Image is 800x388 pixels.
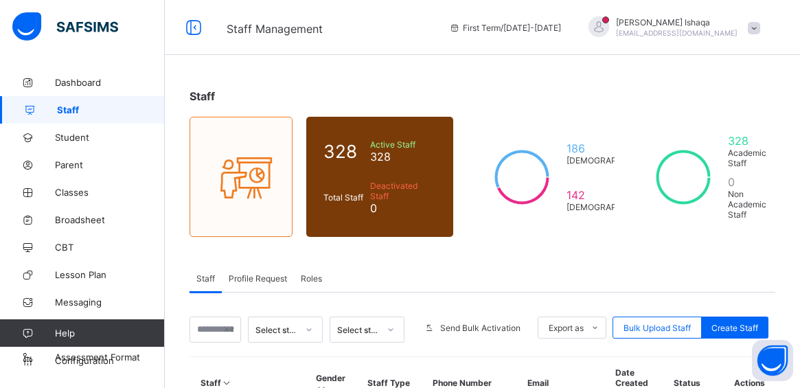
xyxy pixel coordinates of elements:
span: Roles [301,273,322,284]
span: Send Bulk Activation [440,323,521,333]
span: 186 [567,141,659,155]
span: [DEMOGRAPHIC_DATA] [567,155,659,166]
span: Classes [55,187,165,198]
div: Select staff type [255,325,297,335]
span: Student [55,132,165,143]
span: Help [55,328,164,339]
span: Parent [55,159,165,170]
button: Open asap [752,340,793,381]
span: Staff Management [227,22,323,36]
span: Staff [57,104,165,115]
span: CBT [55,242,165,253]
span: Staff [190,89,215,103]
span: Deactivated Staff [370,181,436,201]
span: Create Staff [711,323,758,333]
img: safsims [12,12,118,41]
span: Configuration [55,355,164,366]
div: Select status [337,325,379,335]
div: Total Staff [320,189,367,206]
span: [DEMOGRAPHIC_DATA] [567,202,659,212]
span: Lesson Plan [55,269,165,280]
span: Export as [549,323,584,333]
span: 328 [370,150,436,163]
span: 142 [567,188,659,202]
span: Messaging [55,297,165,308]
span: Profile Request [229,273,287,284]
span: [EMAIL_ADDRESS][DOMAIN_NAME] [616,29,738,37]
span: Academic Staff [728,148,766,168]
div: IbrahimIshaqa [575,16,767,39]
span: 328 [323,141,363,162]
span: 328 [728,134,766,148]
i: Sort in Ascending Order [221,378,233,388]
span: session/term information [449,23,561,33]
span: Dashboard [55,77,165,88]
span: Non Academic Staff [728,189,766,220]
span: Broadsheet [55,214,165,225]
span: 0 [728,175,766,189]
span: Bulk Upload Staff [624,323,691,333]
span: Staff [196,273,215,284]
span: Active Staff [370,139,436,150]
span: 0 [370,201,436,215]
span: [PERSON_NAME] Ishaqa [616,17,738,27]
